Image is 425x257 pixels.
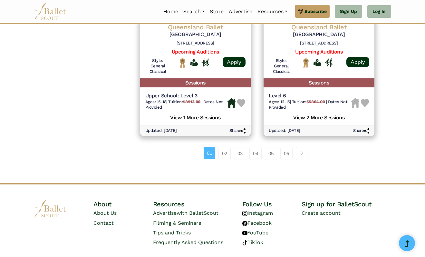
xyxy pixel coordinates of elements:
[351,98,360,108] img: Housing Unavailable
[93,210,117,216] a: About Us
[346,57,369,67] a: Apply
[204,147,311,160] nav: Page navigation example
[145,93,227,99] h5: Upper School: Level 3
[227,98,236,108] img: Housing Available
[140,78,251,88] h5: Sessions
[353,128,369,133] h6: Share
[302,58,310,68] img: National
[145,58,170,74] h6: Style: General Classical
[153,210,218,216] a: Advertisewith BalletScout
[367,5,391,18] a: Log In
[145,99,167,104] span: Ages: 15-18
[168,99,201,104] span: Tuition:
[145,23,246,31] h4: Queensland Ballet
[145,31,246,38] h5: [GEOGRAPHIC_DATA]
[145,99,227,110] h6: | |
[234,147,246,160] a: 03
[145,41,246,46] h6: [STREET_ADDRESS]
[295,5,330,18] a: Subscribe
[269,23,369,31] h4: Queensland Ballet
[93,220,114,226] a: Contact
[237,99,245,107] img: Heart
[242,230,268,236] a: YouTube
[190,59,198,66] img: Offers Financial Aid
[242,221,247,226] img: facebook logo
[145,113,246,121] h5: View 1 More Sessions
[201,58,209,67] img: In Person
[218,147,231,160] a: 02
[361,99,369,107] img: Heart
[302,200,391,208] h4: Sign up for BalletScout
[93,200,153,208] h4: About
[242,210,273,216] a: Instagram
[207,5,226,18] a: Store
[292,99,326,104] span: Tuition:
[153,220,201,226] a: Filming & Seminars
[269,99,351,110] h6: | |
[255,5,290,18] a: Resources
[249,147,262,160] a: 04
[269,128,300,133] h6: Updated: [DATE]
[269,99,347,110] span: Dates Not Provided
[153,230,191,236] a: Tips and Tricks
[242,200,302,208] h4: Follow Us
[264,78,374,88] h5: Sessions
[34,200,66,218] img: logo
[161,5,181,18] a: Home
[181,5,207,18] a: Search
[306,99,325,104] b: $5804.00
[242,231,247,236] img: youtube logo
[269,113,369,121] h5: View 2 More Sessions
[298,8,303,15] img: gem.svg
[229,128,246,133] h6: Share
[226,5,255,18] a: Advertise
[153,239,223,245] a: Frequently Asked Questions
[153,200,242,208] h4: Resources
[269,99,290,104] span: Ages: 12-15
[242,240,247,245] img: tiktok logo
[313,59,321,66] img: Offers Financial Aid
[269,93,351,99] h5: Level 6
[335,5,362,18] a: Sign Up
[242,239,263,245] a: TikTok
[179,58,187,68] img: National
[324,58,333,67] img: In Person
[242,211,247,216] img: instagram logo
[204,147,215,159] a: 01
[269,58,294,74] h6: Style: General Classical
[304,8,327,15] span: Subscribe
[269,31,369,38] h5: [GEOGRAPHIC_DATA]
[177,210,218,216] span: with BalletScout
[172,49,219,55] a: Upcoming Auditions
[183,99,200,104] b: $8913.00
[242,220,272,226] a: Facebook
[295,49,343,55] a: Upcoming Auditions
[280,147,293,160] a: 06
[145,128,177,133] h6: Updated: [DATE]
[302,210,341,216] a: Create account
[223,57,246,67] a: Apply
[269,41,369,46] h6: [STREET_ADDRESS]
[265,147,277,160] a: 05
[145,99,223,110] span: Dates Not Provided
